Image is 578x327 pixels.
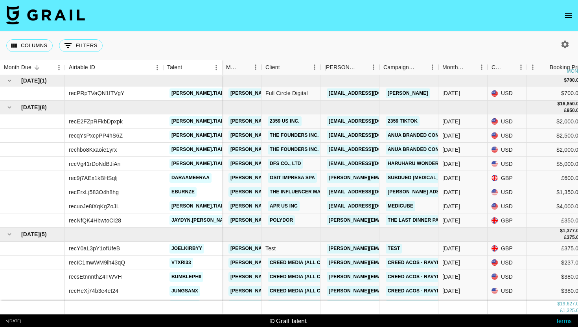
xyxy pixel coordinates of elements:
[268,258,350,268] a: Creed Media (All Campaigns)
[386,258,474,268] a: creed acos - ravyn / tokyphile
[488,157,527,171] div: USD
[327,173,455,183] a: [PERSON_NAME][EMAIL_ADDRESS][DOMAIN_NAME]
[320,60,379,75] div: Booker
[169,130,232,140] a: [PERSON_NAME].tiara1
[438,60,488,75] div: Month Due
[4,75,15,86] button: hide children
[182,62,193,73] button: Sort
[69,146,117,154] div: rechbo8Kxaoie1yrx
[261,60,320,75] div: Client
[169,88,232,98] a: [PERSON_NAME].tiara1
[368,61,379,73] button: Menu
[169,159,232,169] a: [PERSON_NAME].tiara1
[476,61,488,73] button: Menu
[69,188,119,196] div: recErxLj583O4h8hg
[504,62,515,73] button: Sort
[465,62,476,73] button: Sort
[268,300,350,310] a: Creed Media (All Campaigns)
[488,298,527,312] div: USD
[169,145,232,154] a: [PERSON_NAME].tiara1
[169,201,232,211] a: [PERSON_NAME].tiara1
[386,130,489,140] a: Anua Branded Content (ANUAUS0592)
[488,114,527,129] div: USD
[442,217,460,224] div: Jul '25
[31,62,42,73] button: Sort
[261,86,320,101] div: Full Circle Digital
[228,116,357,126] a: [PERSON_NAME][EMAIL_ADDRESS][DOMAIN_NAME]
[564,77,567,84] div: $
[327,145,415,154] a: [EMAIL_ADDRESS][DOMAIN_NAME]
[268,286,350,296] a: Creed Media (All Campaigns)
[6,318,21,323] div: v [DATE]
[327,215,495,225] a: [PERSON_NAME][EMAIL_ADDRESS][PERSON_NAME][DOMAIN_NAME]
[488,143,527,157] div: USD
[386,187,441,197] a: [PERSON_NAME] Ads
[40,77,47,85] span: ( 1 )
[69,89,125,97] div: recPRpTVaQN1ITVgY
[488,213,527,228] div: GBP
[169,300,200,310] a: jungsanx
[169,258,193,268] a: vtxri33
[427,61,438,73] button: Menu
[379,60,438,75] div: Campaign (Type)
[169,244,204,254] a: joelkirbyy
[69,273,122,281] div: recsEtnnnthZ4TWVH
[327,130,415,140] a: [EMAIL_ADDRESS][DOMAIN_NAME]
[268,130,321,140] a: THE FOUNDERS INC.
[167,60,182,75] div: Talent
[442,273,460,281] div: Jun '25
[560,228,563,234] div: $
[488,129,527,143] div: USD
[169,187,197,197] a: eburnze
[488,86,527,101] div: USD
[557,101,560,107] div: $
[69,160,121,168] div: recVg41rDoNdBJiAn
[270,317,307,325] div: © Grail Talent
[69,174,118,182] div: rec9j7AEx1kBHSqlj
[564,107,567,114] div: £
[488,284,527,298] div: USD
[442,89,460,97] div: Aug '25
[560,307,563,314] div: £
[386,88,430,98] a: [PERSON_NAME]
[169,215,234,225] a: jaydyn.[PERSON_NAME]
[228,244,357,254] a: [PERSON_NAME][EMAIL_ADDRESS][DOMAIN_NAME]
[226,60,239,75] div: Manager
[383,60,416,75] div: Campaign (Type)
[488,185,527,199] div: USD
[69,259,125,266] div: recIC1mwWM9ih43qQ
[324,60,357,75] div: [PERSON_NAME]
[268,159,303,169] a: DFS Co., Ltd
[69,132,123,140] div: recqYsPxcpPP4hS6Z
[327,201,415,211] a: [EMAIL_ADDRESS][DOMAIN_NAME]
[561,8,576,24] button: open drawer
[21,77,40,85] span: [DATE]
[268,201,300,211] a: APR US Inc
[327,244,495,254] a: [PERSON_NAME][EMAIL_ADDRESS][PERSON_NAME][DOMAIN_NAME]
[228,130,357,140] a: [PERSON_NAME][EMAIL_ADDRESS][DOMAIN_NAME]
[228,173,357,183] a: [PERSON_NAME][EMAIL_ADDRESS][DOMAIN_NAME]
[442,244,460,252] div: Jun '25
[4,102,15,113] button: hide children
[53,62,65,73] button: Menu
[327,258,495,268] a: [PERSON_NAME][EMAIL_ADDRESS][PERSON_NAME][DOMAIN_NAME]
[69,202,120,210] div: recuoJe8iXqKgZoJL
[309,61,320,73] button: Menu
[527,61,539,73] button: Menu
[268,187,368,197] a: The Influencer Marketing Factory
[95,62,106,73] button: Sort
[488,256,527,270] div: USD
[59,39,103,52] button: Show filters
[442,160,460,168] div: Jul '25
[488,171,527,185] div: GBP
[491,60,504,75] div: Currency
[268,173,317,183] a: OSIT IMPRESA SPA
[386,201,415,211] a: Medicube
[250,61,261,73] button: Menu
[239,62,250,73] button: Sort
[386,272,474,282] a: creed acos - ravyn / tokyphile
[386,173,455,183] a: Subdued [MEDICAL_DATA]
[268,215,295,225] a: Polydor
[21,230,40,238] span: [DATE]
[556,317,572,324] a: Terms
